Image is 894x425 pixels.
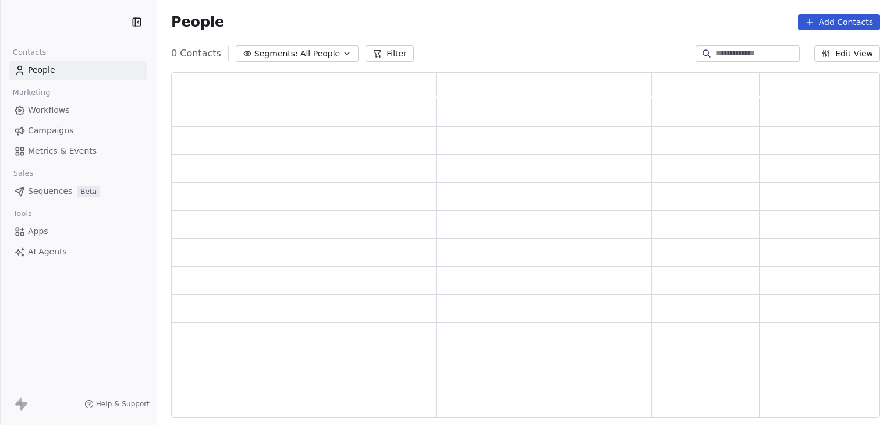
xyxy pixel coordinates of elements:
[28,225,48,238] span: Apps
[798,14,880,30] button: Add Contacts
[28,64,55,76] span: People
[9,61,147,80] a: People
[9,182,147,201] a: SequencesBeta
[28,185,72,197] span: Sequences
[171,47,221,61] span: 0 Contacts
[8,84,55,101] span: Marketing
[254,48,298,60] span: Segments:
[9,222,147,241] a: Apps
[814,45,880,62] button: Edit View
[96,399,150,409] span: Help & Support
[300,48,340,60] span: All People
[9,101,147,120] a: Workflows
[8,205,37,222] span: Tools
[77,186,100,197] span: Beta
[8,44,51,61] span: Contacts
[8,165,38,182] span: Sales
[28,125,73,137] span: Campaigns
[28,104,70,116] span: Workflows
[28,145,97,157] span: Metrics & Events
[9,141,147,161] a: Metrics & Events
[9,121,147,140] a: Campaigns
[366,45,414,62] button: Filter
[171,13,224,31] span: People
[28,246,67,258] span: AI Agents
[84,399,150,409] a: Help & Support
[9,242,147,261] a: AI Agents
